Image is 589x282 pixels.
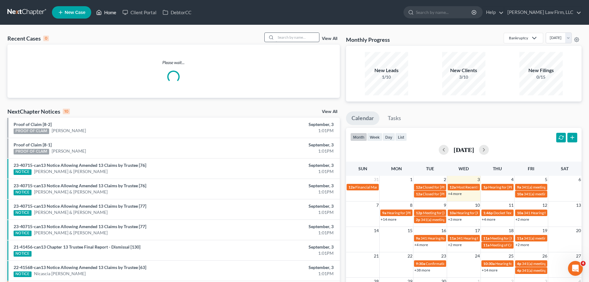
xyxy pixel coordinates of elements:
[575,202,582,209] span: 13
[34,168,108,175] a: [PERSON_NAME] & [PERSON_NAME]
[522,261,582,266] span: 341(a) meeting for [PERSON_NAME]
[542,202,548,209] span: 12
[7,59,340,66] p: Please wait...
[423,185,469,189] span: Closed for [PERSON_NAME]
[441,227,447,234] span: 16
[34,271,86,277] a: Nicascia [PERSON_NAME]
[578,176,582,183] span: 6
[508,227,514,234] span: 18
[14,210,32,216] div: NOTICE
[443,176,447,183] span: 2
[483,243,489,247] span: 11a
[34,230,108,236] a: [PERSON_NAME] & [PERSON_NAME]
[426,261,497,266] span: Confirmation Hearing for [PERSON_NAME]
[14,231,32,236] div: NOTICE
[409,176,413,183] span: 1
[43,36,49,41] div: 0
[14,251,32,257] div: NOTICE
[350,133,367,141] button: month
[14,190,32,195] div: NOTICE
[575,252,582,260] span: 27
[231,121,334,128] div: September, 3
[581,261,586,266] span: 4
[522,268,582,273] span: 341(a) meeting for [PERSON_NAME]
[231,271,334,277] div: 1:01PM
[493,210,519,215] span: Docket Text: for
[416,236,420,241] span: 9a
[119,7,160,18] a: Client Portal
[524,236,583,241] span: 341(a) meeting for [PERSON_NAME]
[34,209,108,215] a: [PERSON_NAME] & [PERSON_NAME]
[231,209,334,215] div: 1:01PM
[231,244,334,250] div: September, 3
[365,74,408,80] div: 1/10
[373,227,379,234] span: 14
[14,271,32,277] div: NOTICE
[441,252,447,260] span: 23
[14,149,49,154] div: PROOF OF CLAIM
[442,67,485,74] div: New Clients
[517,185,521,189] span: 9a
[459,166,469,171] span: Wed
[231,230,334,236] div: 1:01PM
[416,192,422,196] span: 12a
[528,166,534,171] span: Fri
[510,176,514,183] span: 4
[358,166,367,171] span: Sun
[346,111,379,125] a: Calendar
[544,176,548,183] span: 5
[483,185,488,189] span: 1p
[450,236,456,241] span: 11a
[231,250,334,256] div: 1:01PM
[160,7,194,18] a: DebtorCC
[231,168,334,175] div: 1:01PM
[483,7,504,18] a: Help
[231,142,334,148] div: September, 3
[490,243,559,247] span: Meeting of Creditors for [PERSON_NAME]
[474,252,480,260] span: 24
[474,227,480,234] span: 17
[322,37,337,41] a: View All
[14,142,52,147] a: Proof of Claim [8-1]
[416,210,422,215] span: 12p
[488,185,536,189] span: Hearing for [PERSON_NAME]
[231,189,334,195] div: 1:01PM
[365,67,408,74] div: New Leads
[456,185,542,189] span: Most Recent Plan Confirmation for [PERSON_NAME]
[391,166,402,171] span: Mon
[407,227,413,234] span: 15
[448,217,462,222] a: +3 more
[395,133,407,141] button: list
[508,252,514,260] span: 25
[416,7,472,18] input: Search by name...
[482,268,497,272] a: +14 more
[416,261,425,266] span: 9:30a
[14,128,49,134] div: PROOF OF CLAIM
[515,217,529,222] a: +2 more
[367,133,382,141] button: week
[14,169,32,175] div: NOTICE
[276,33,319,42] input: Search by name...
[231,128,334,134] div: 1:01PM
[420,236,476,241] span: 341 Hearing for [PERSON_NAME]
[322,110,337,114] a: View All
[14,244,140,249] a: 21-41456-can13 Chapter 13 Trustee Final Report - Dismissal [130]
[423,210,472,215] span: Meeting for [PERSON_NAME]
[231,162,334,168] div: September, 3
[561,166,569,171] span: Sat
[376,202,379,209] span: 7
[231,148,334,154] div: 1:01PM
[490,236,539,241] span: Meeting for [PERSON_NAME]
[517,261,521,266] span: 4p
[65,10,85,15] span: New Case
[409,202,413,209] span: 8
[524,210,579,215] span: 341 Hearing for [PERSON_NAME]
[373,252,379,260] span: 21
[414,268,430,272] a: +38 more
[346,36,390,43] h3: Monthly Progress
[231,223,334,230] div: September, 3
[382,133,395,141] button: day
[456,210,505,215] span: Hearing for [PERSON_NAME]
[231,183,334,189] div: September, 3
[517,210,523,215] span: 10a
